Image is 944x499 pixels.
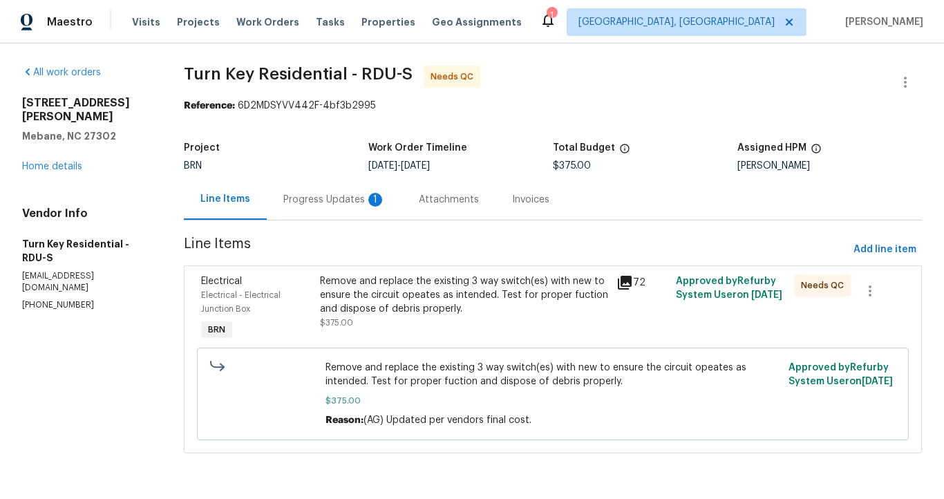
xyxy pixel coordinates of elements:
[22,237,151,265] h5: Turn Key Residential - RDU-S
[789,363,893,386] span: Approved by Refurby System User on
[325,415,364,425] span: Reason:
[184,161,202,171] span: BRN
[848,237,922,263] button: Add line item
[320,274,608,316] div: Remove and replace the existing 3 way switch(es) with new to ensure the circuit opeates as intend...
[22,299,151,311] p: [PHONE_NUMBER]
[862,377,893,386] span: [DATE]
[419,193,479,207] div: Attachments
[368,143,467,153] h5: Work Order Timeline
[547,8,556,22] div: 1
[853,241,916,258] span: Add line item
[325,361,780,388] span: Remove and replace the existing 3 way switch(es) with new to ensure the circuit opeates as intend...
[47,15,93,29] span: Maestro
[202,323,231,337] span: BRN
[200,192,250,206] div: Line Items
[184,66,413,82] span: Turn Key Residential - RDU-S
[616,274,668,291] div: 72
[22,129,151,143] h5: Mebane, NC 27302
[811,143,822,161] span: The hpm assigned to this work order.
[316,17,345,27] span: Tasks
[283,193,386,207] div: Progress Updates
[132,15,160,29] span: Visits
[676,276,782,300] span: Approved by Refurby System User on
[22,207,151,220] h4: Vendor Info
[364,415,531,425] span: (AG) Updated per vendors final cost.
[177,15,220,29] span: Projects
[320,319,353,327] span: $375.00
[236,15,299,29] span: Work Orders
[22,68,101,77] a: All work orders
[22,162,82,171] a: Home details
[368,161,397,171] span: [DATE]
[737,143,806,153] h5: Assigned HPM
[201,276,242,286] span: Electrical
[751,290,782,300] span: [DATE]
[184,237,848,263] span: Line Items
[184,99,922,113] div: 6D2MDSYVV442F-4bf3b2995
[578,15,775,29] span: [GEOGRAPHIC_DATA], [GEOGRAPHIC_DATA]
[201,291,281,313] span: Electrical - Electrical Junction Box
[184,143,220,153] h5: Project
[361,15,415,29] span: Properties
[737,161,922,171] div: [PERSON_NAME]
[401,161,430,171] span: [DATE]
[512,193,549,207] div: Invoices
[553,161,591,171] span: $375.00
[368,161,430,171] span: -
[840,15,923,29] span: [PERSON_NAME]
[325,394,780,408] span: $375.00
[368,193,382,207] div: 1
[184,101,235,111] b: Reference:
[22,270,151,294] p: [EMAIL_ADDRESS][DOMAIN_NAME]
[432,15,522,29] span: Geo Assignments
[553,143,615,153] h5: Total Budget
[431,70,479,84] span: Needs QC
[619,143,630,161] span: The total cost of line items that have been proposed by Opendoor. This sum includes line items th...
[801,279,849,292] span: Needs QC
[22,96,151,124] h2: [STREET_ADDRESS][PERSON_NAME]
